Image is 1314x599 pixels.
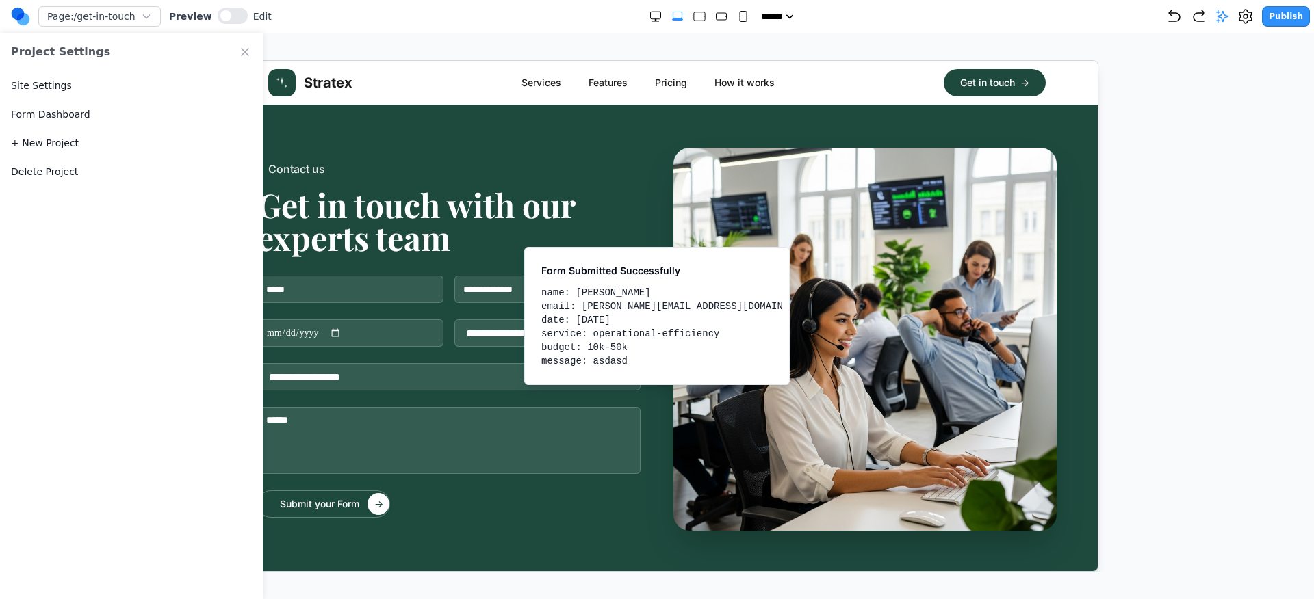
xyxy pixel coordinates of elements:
[41,429,174,457] button: Submit your Form→
[52,8,136,36] a: Stratex
[11,136,79,150] a: + New Project
[727,8,829,36] a: Get in touch→
[47,10,136,23] span: Page: /get-in-touch
[11,44,110,60] h2: Project Settings
[11,79,72,92] button: Site Settings
[11,107,90,121] a: Form Dashboard
[325,225,601,307] pre: name: [PERSON_NAME] email: [PERSON_NAME][EMAIL_ADDRESS][DOMAIN_NAME] date: [DATE] service: operat...
[253,10,272,23] span: Edit
[714,10,728,23] button: Medium
[1262,6,1310,27] button: Publish
[238,45,252,59] button: Close Project Settings
[216,60,1098,572] iframe: Preview
[169,10,212,23] span: Preview
[38,6,161,27] button: Page:/get-in-touch
[693,10,706,23] button: Large
[671,10,684,23] button: Extra Large
[649,10,662,23] button: Double Extra Large
[52,100,109,116] span: Contact us
[41,127,424,193] h1: Get in touch with our experts team
[325,203,601,217] div: Form Submitted Successfully
[305,15,345,29] a: Services
[88,12,136,31] span: Stratex
[457,87,840,470] img: Professional consultant with headphones working at desk with laptop
[439,15,471,29] a: Pricing
[736,10,750,23] button: Small
[804,15,813,29] span: →
[158,436,167,450] span: →
[498,15,558,29] a: How it works
[11,165,78,178] button: Delete Project
[1166,8,1183,25] button: Undo
[372,15,411,29] a: Features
